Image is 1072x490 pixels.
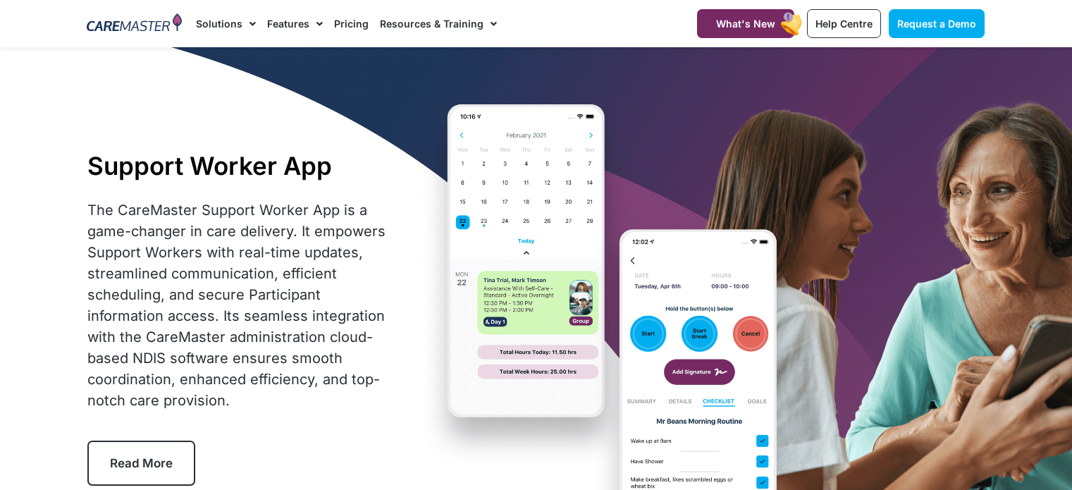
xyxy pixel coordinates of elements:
[87,200,393,411] div: The CareMaster Support Worker App is a game-changer in care delivery. It empowers Support Workers...
[716,18,775,30] span: What's New
[815,18,873,30] span: Help Centre
[87,441,195,486] a: Read More
[87,13,182,35] img: CareMaster Logo
[807,9,881,38] a: Help Centre
[697,9,794,38] a: What's New
[897,18,976,30] span: Request a Demo
[110,456,173,470] span: Read More
[889,9,985,38] a: Request a Demo
[87,151,393,180] h1: Support Worker App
